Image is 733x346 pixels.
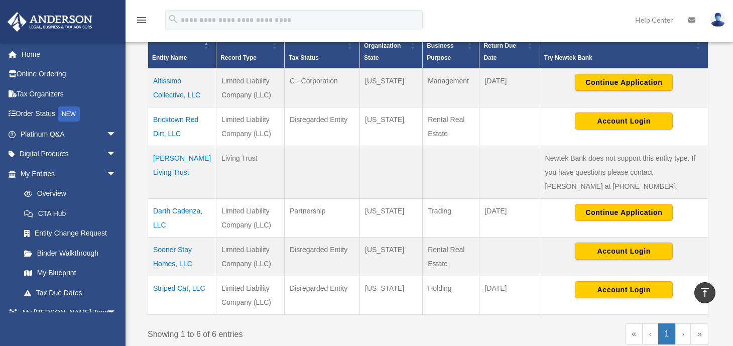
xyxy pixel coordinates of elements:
[7,44,132,64] a: Home
[148,107,216,146] td: Bricktown Red Dirt, LLC
[643,323,658,344] a: Previous
[658,323,676,344] a: 1
[360,24,423,69] th: Organization State: Activate to sort
[216,24,285,69] th: Record Type: Activate to sort
[216,238,285,276] td: Limited Liability Company (LLC)
[575,243,673,260] button: Account Login
[360,199,423,238] td: [US_STATE]
[136,18,148,26] a: menu
[148,68,216,107] td: Altissimo Collective, LLC
[285,199,360,238] td: Partnership
[216,68,285,107] td: Limited Liability Company (LLC)
[289,54,319,61] span: Tax Status
[575,285,673,293] a: Account Login
[14,263,127,283] a: My Blueprint
[423,107,479,146] td: Rental Real Estate
[14,283,127,303] a: Tax Due Dates
[360,238,423,276] td: [US_STATE]
[423,68,479,107] td: Management
[7,104,132,125] a: Order StatusNEW
[136,14,148,26] i: menu
[148,199,216,238] td: Darth Cadenza, LLC
[148,24,216,69] th: Entity Name: Activate to invert sorting
[575,204,673,221] button: Continue Application
[148,238,216,276] td: Sooner Stay Homes, LLC
[216,276,285,315] td: Limited Liability Company (LLC)
[423,199,479,238] td: Trading
[5,12,95,32] img: Anderson Advisors Platinum Portal
[148,146,216,199] td: [PERSON_NAME] Living Trust
[575,112,673,130] button: Account Login
[106,164,127,184] span: arrow_drop_down
[14,223,127,244] a: Entity Change Request
[106,124,127,145] span: arrow_drop_down
[220,54,257,61] span: Record Type
[285,24,360,69] th: Tax Status: Activate to sort
[675,323,691,344] a: Next
[7,144,132,164] a: Digital Productsarrow_drop_down
[7,303,132,323] a: My [PERSON_NAME] Teamarrow_drop_down
[106,144,127,165] span: arrow_drop_down
[479,199,540,238] td: [DATE]
[285,276,360,315] td: Disregarded Entity
[575,74,673,91] button: Continue Application
[168,14,179,25] i: search
[423,238,479,276] td: Rental Real Estate
[360,276,423,315] td: [US_STATE]
[148,276,216,315] td: Striped Cat, LLC
[575,281,673,298] button: Account Login
[423,276,479,315] td: Holding
[691,323,708,344] a: Last
[7,124,132,144] a: Platinum Q&Aarrow_drop_down
[575,247,673,255] a: Account Login
[152,54,187,61] span: Entity Name
[14,203,127,223] a: CTA Hub
[625,323,643,344] a: First
[285,68,360,107] td: C - Corporation
[360,107,423,146] td: [US_STATE]
[285,107,360,146] td: Disregarded Entity
[216,199,285,238] td: Limited Liability Company (LLC)
[710,13,725,27] img: User Pic
[479,24,540,69] th: Federal Return Due Date: Activate to sort
[216,107,285,146] td: Limited Liability Company (LLC)
[540,146,708,199] td: Newtek Bank does not support this entity type. If you have questions please contact [PERSON_NAME]...
[699,286,711,298] i: vertical_align_top
[106,303,127,323] span: arrow_drop_down
[58,106,80,122] div: NEW
[14,184,121,204] a: Overview
[216,146,285,199] td: Living Trust
[483,30,516,61] span: Federal Return Due Date
[7,84,132,104] a: Tax Organizers
[575,117,673,125] a: Account Login
[7,164,127,184] a: My Entitiesarrow_drop_down
[544,52,693,64] div: Try Newtek Bank
[423,24,479,69] th: Business Purpose: Activate to sort
[540,24,708,69] th: Try Newtek Bank : Activate to sort
[479,68,540,107] td: [DATE]
[360,68,423,107] td: [US_STATE]
[285,238,360,276] td: Disregarded Entity
[14,243,127,263] a: Binder Walkthrough
[364,42,401,61] span: Organization State
[148,323,421,341] div: Showing 1 to 6 of 6 entries
[694,282,715,303] a: vertical_align_top
[427,42,453,61] span: Business Purpose
[7,64,132,84] a: Online Ordering
[479,276,540,315] td: [DATE]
